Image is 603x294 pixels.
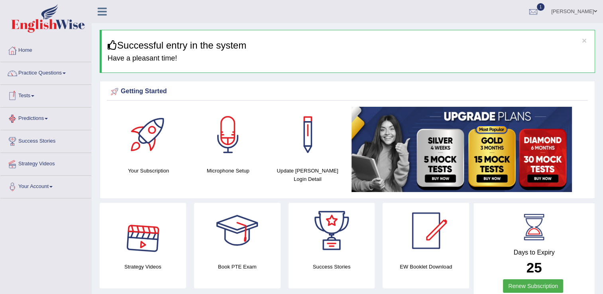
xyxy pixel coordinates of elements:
[108,55,589,63] h4: Have a pleasant time!
[383,263,469,271] h4: EW Booklet Download
[0,176,91,196] a: Your Account
[108,40,589,51] h3: Successful entry in the system
[582,36,587,45] button: ×
[537,3,545,11] span: 1
[0,108,91,127] a: Predictions
[0,153,91,173] a: Strategy Videos
[272,167,344,183] h4: Update [PERSON_NAME] Login Detail
[100,263,186,271] h4: Strategy Videos
[0,85,91,105] a: Tests
[0,62,91,82] a: Practice Questions
[289,263,375,271] h4: Success Stories
[0,130,91,150] a: Success Stories
[113,167,185,175] h4: Your Subscription
[526,260,542,275] b: 25
[192,167,264,175] h4: Microphone Setup
[194,263,281,271] h4: Book PTE Exam
[503,279,563,293] a: Renew Subscription
[352,107,572,192] img: small5.jpg
[109,86,586,98] div: Getting Started
[482,249,586,256] h4: Days to Expiry
[0,39,91,59] a: Home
